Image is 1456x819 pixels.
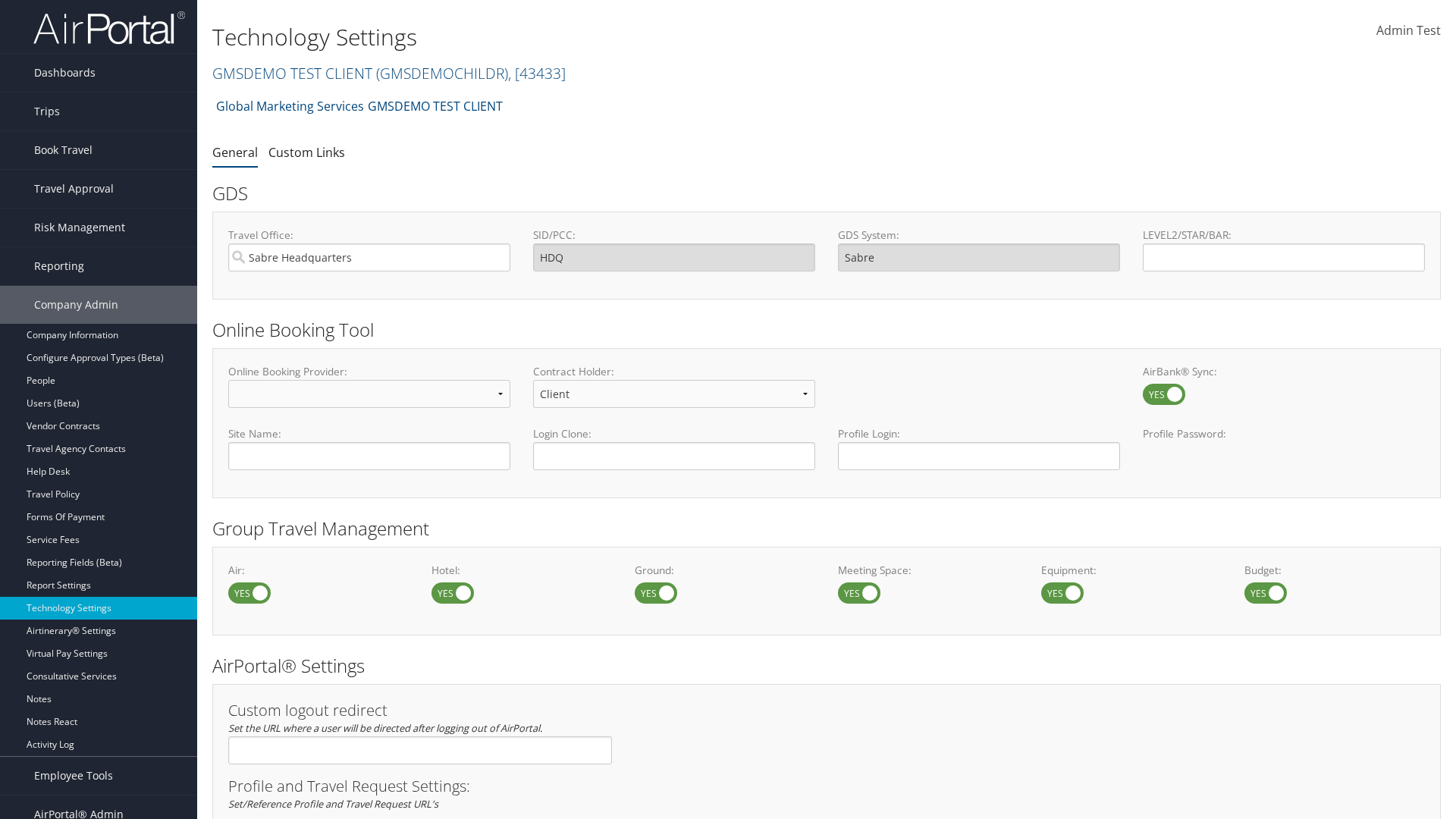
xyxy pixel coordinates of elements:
[635,563,815,578] label: Ground:
[212,144,258,161] a: General
[228,426,510,441] label: Site Name:
[533,227,815,243] label: SID/PCC:
[212,21,1031,53] h1: Technology Settings
[228,364,510,379] label: Online Booking Provider:
[376,63,508,83] span: ( GMSDEMOCHILDR )
[228,797,438,811] em: Set/Reference Profile and Travel Request URL's
[533,364,815,379] label: Contract Holder:
[1143,384,1185,405] label: AirBank® Sync
[838,563,1018,578] label: Meeting Space:
[34,247,84,285] span: Reporting
[34,131,93,169] span: Book Travel
[212,180,1429,206] h2: GDS
[838,442,1120,470] input: Profile Login:
[1376,8,1441,55] a: Admin Test
[228,563,409,578] label: Air:
[212,653,1441,679] h2: AirPortal® Settings
[838,227,1120,243] label: GDS System:
[34,757,113,795] span: Employee Tools
[228,779,1425,794] h3: Profile and Travel Request Settings:
[212,516,1441,541] h2: Group Travel Management
[228,227,510,243] label: Travel Office:
[1376,22,1441,39] span: Admin Test
[431,563,612,578] label: Hotel:
[1041,563,1222,578] label: Equipment:
[268,144,345,161] a: Custom Links
[34,209,125,246] span: Risk Management
[533,426,815,441] label: Login Clone:
[1244,563,1425,578] label: Budget:
[34,170,114,208] span: Travel Approval
[1143,227,1425,243] label: LEVEL2/STAR/BAR:
[508,63,566,83] span: , [ 43433 ]
[212,63,566,83] a: GMSDEMO TEST CLIENT
[228,721,542,735] em: Set the URL where a user will be directed after logging out of AirPortal.
[212,317,1441,343] h2: Online Booking Tool
[368,91,503,121] a: GMSDEMO TEST CLIENT
[228,703,612,718] h3: Custom logout redirect
[1143,426,1425,469] label: Profile Password:
[216,91,364,121] a: Global Marketing Services
[838,426,1120,469] label: Profile Login:
[1143,364,1425,379] label: AirBank® Sync:
[34,286,118,324] span: Company Admin
[33,10,185,45] img: airportal-logo.png
[34,93,60,130] span: Trips
[34,54,96,92] span: Dashboards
